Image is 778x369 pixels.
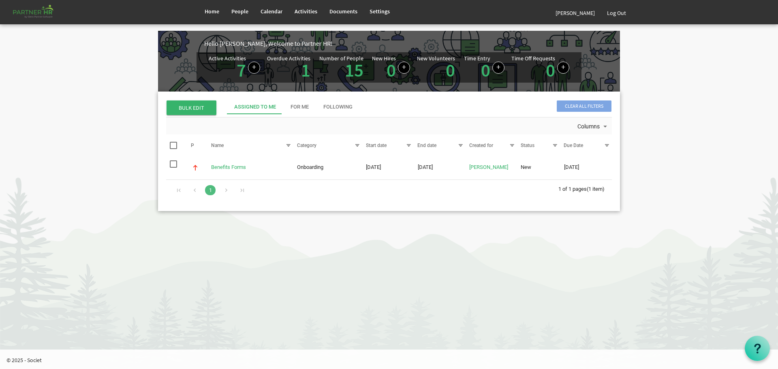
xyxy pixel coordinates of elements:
span: P [191,143,194,148]
div: Following [323,103,353,111]
div: Number of active Activities in Partner HR [209,55,260,79]
button: Columns [576,122,611,132]
a: Create a new Activity [248,62,260,74]
span: People [231,8,248,15]
span: Documents [329,8,357,15]
td: is template cell column header P [183,158,207,177]
span: End date [417,143,436,148]
span: Created for [469,143,493,148]
div: New Hires [372,55,396,61]
span: Clear all filters [557,100,611,112]
a: Log hours [492,62,504,74]
a: 0 [446,59,455,81]
a: Create a new time off request [557,62,569,74]
div: Volunteer hired in the last 7 days [417,55,457,79]
span: Start date [366,143,387,148]
a: Add new person to Partner HR [398,62,410,74]
div: Total number of active people in Partner HR [319,55,365,79]
span: (1 item) [587,186,605,192]
span: Calendar [261,8,282,15]
span: Activities [295,8,317,15]
td: checkbox [166,158,183,177]
div: Go to next page [221,184,232,195]
div: Time Entry [464,55,490,61]
div: Number of People [319,55,363,61]
span: Settings [370,8,390,15]
div: tab-header [227,100,673,114]
div: New Volunteers [417,55,455,61]
div: 1 of 1 pages (1 item) [558,180,612,197]
span: Columns [577,122,601,132]
a: 7 [237,59,246,81]
div: Go to last page [237,184,248,195]
td: New column header Status [517,158,560,177]
div: Time Off Requests [511,55,555,61]
div: Number of Time Entries [464,55,504,79]
span: 1 of 1 pages [558,186,587,192]
span: Category [297,143,316,148]
div: People hired in the last 7 days [372,55,410,79]
span: Name [211,143,224,148]
div: Columns [576,117,611,134]
div: Go to first page [173,184,184,195]
span: BULK EDIT [167,100,216,115]
div: Number of active time off requests [511,55,569,79]
td: 8/27/2025 column header Start date [362,158,414,177]
a: Benefits Forms [211,164,246,170]
div: For Me [291,103,309,111]
a: [PERSON_NAME] [469,164,508,170]
td: Benefits Forms is template cell column header Name [207,158,293,177]
div: Assigned To Me [234,103,276,111]
a: 0 [387,59,396,81]
span: Due Date [564,143,583,148]
td: 8/29/2025 column header Due Date [560,158,612,177]
a: 0 [481,59,490,81]
div: Overdue Activities [267,55,310,61]
td: Onboarding column header Category [293,158,362,177]
img: High Priority [192,164,199,171]
a: 0 [546,59,555,81]
div: Active Activities [209,55,246,61]
span: Status [521,143,534,148]
div: Hello [PERSON_NAME], Welcome to Partner HR! [204,39,620,48]
a: 15 [345,59,363,81]
a: [PERSON_NAME] [549,2,601,24]
td: Fernando Domingo is template cell column header Created for [466,158,517,177]
a: Log Out [601,2,632,24]
p: © 2025 - Societ [6,356,778,364]
a: 1 [301,59,310,81]
div: Go to previous page [189,184,200,195]
td: 8/29/2025 column header End date [414,158,466,177]
span: Home [205,8,219,15]
a: Goto Page 1 [205,185,216,195]
div: Activities assigned to you for which the Due Date is passed [267,55,312,79]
